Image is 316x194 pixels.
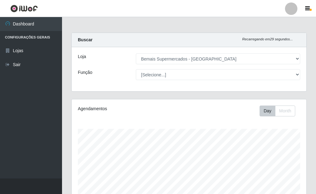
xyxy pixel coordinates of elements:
div: Agendamentos [78,106,165,112]
button: Month [275,106,295,116]
div: First group [260,106,295,116]
img: CoreUI Logo [10,5,38,12]
label: Função [78,69,92,76]
div: Toolbar with button groups [260,106,300,116]
label: Loja [78,53,86,60]
button: Day [260,106,275,116]
i: Recarregando em 29 segundos... [242,37,293,41]
strong: Buscar [78,37,92,42]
